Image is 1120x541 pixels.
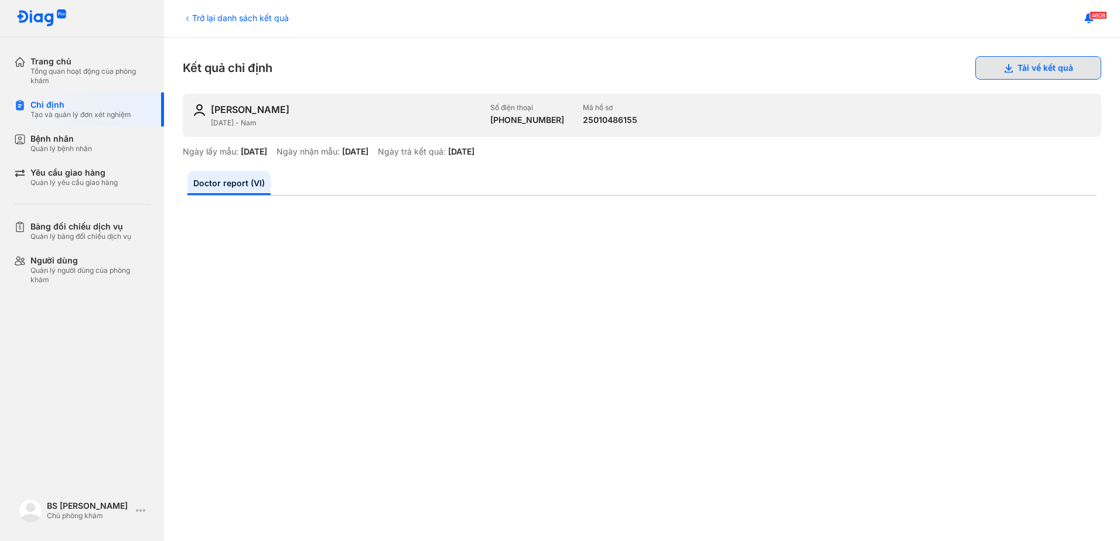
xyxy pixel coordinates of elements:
div: Trở lại danh sách kết quả [183,12,289,24]
div: Ngày nhận mẫu: [276,146,340,157]
div: Tạo và quản lý đơn xét nghiệm [30,110,131,119]
div: Yêu cầu giao hàng [30,167,118,178]
div: [PERSON_NAME] [211,103,289,116]
img: logo [19,499,42,522]
div: [PHONE_NUMBER] [490,115,564,125]
div: Quản lý bảng đối chiếu dịch vụ [30,232,131,241]
div: Chỉ định [30,100,131,110]
div: Tổng quan hoạt động của phòng khám [30,67,150,85]
div: Người dùng [30,255,150,266]
div: Bảng đối chiếu dịch vụ [30,221,131,232]
button: Tải về kết quả [975,56,1101,80]
div: Số điện thoại [490,103,564,112]
div: Chủ phòng khám [47,511,131,521]
div: Bệnh nhân [30,133,92,144]
img: logo [16,9,67,28]
div: Ngày trả kết quả: [378,146,446,157]
div: Mã hồ sơ [583,103,637,112]
span: 4608 [1090,11,1107,19]
div: BS [PERSON_NAME] [47,501,131,511]
div: Quản lý yêu cầu giao hàng [30,178,118,187]
div: Ngày lấy mẫu: [183,146,238,157]
div: Trang chủ [30,56,150,67]
div: [DATE] [241,146,267,157]
div: Kết quả chỉ định [183,56,1101,80]
div: [DATE] [342,146,368,157]
div: 25010486155 [583,115,637,125]
a: Doctor report (VI) [187,171,271,195]
div: Quản lý bệnh nhân [30,144,92,153]
img: user-icon [192,103,206,117]
div: [DATE] [448,146,474,157]
div: Quản lý người dùng của phòng khám [30,266,150,285]
div: [DATE] - Nam [211,118,481,128]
